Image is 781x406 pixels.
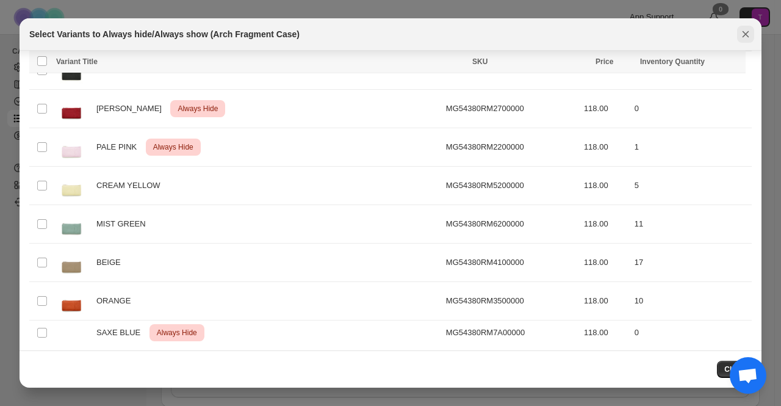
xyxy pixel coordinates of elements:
[580,167,631,205] td: 118.00
[56,170,87,201] img: MG54380_RM52_color_01_573a93c4-5533-4d00-acb2-f15a3ed4a5ff.jpg
[580,244,631,282] td: 118.00
[442,244,580,282] td: MG54380RM4100000
[717,361,752,378] button: Close
[580,321,631,346] td: 118.00
[580,282,631,321] td: 118.00
[442,128,580,167] td: MG54380RM2200000
[640,57,705,66] span: Inventory Quantity
[96,218,153,230] span: MIST GREEN
[96,295,137,307] span: ORANGE
[596,57,613,66] span: Price
[96,327,147,339] span: SAXE BLUE
[56,247,87,278] img: MG54380_RM41_color_01.jpg
[631,205,752,244] td: 11
[56,132,87,162] img: MG54380_RM22_color_01_d3f12013-a1d7-433d-85e3-bdf894ef3617.jpg
[631,321,752,346] td: 0
[442,282,580,321] td: MG54380RM3500000
[442,321,580,346] td: MG54380RM7A00000
[56,209,87,239] img: MG54380_RM62_color_01.jpg
[175,101,220,116] span: Always Hide
[29,28,300,40] h2: Select Variants to Always hide/Always show (Arch Fragment Case)
[631,244,752,282] td: 17
[96,256,128,269] span: BEIGE
[96,179,167,192] span: CREAM YELLOW
[580,205,631,244] td: 118.00
[442,205,580,244] td: MG54380RM6200000
[737,26,754,43] button: Close
[724,364,744,374] span: Close
[442,90,580,128] td: MG54380RM2700000
[730,357,766,394] div: チャットを開く
[154,325,200,340] span: Always Hide
[580,128,631,167] td: 118.00
[96,141,143,153] span: PALE PINK
[56,93,87,124] img: MG54380_RM27_color_01_44909217-7827-400e-a3e7-f7967c1bf545.jpg
[56,57,98,66] span: Variant Title
[442,167,580,205] td: MG54380RM5200000
[631,167,752,205] td: 5
[631,90,752,128] td: 0
[56,286,87,316] img: MG54380_RM35_color_01.jpg
[151,140,196,154] span: Always Hide
[631,128,752,167] td: 1
[96,103,168,115] span: [PERSON_NAME]
[472,57,488,66] span: SKU
[631,282,752,321] td: 10
[580,90,631,128] td: 118.00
